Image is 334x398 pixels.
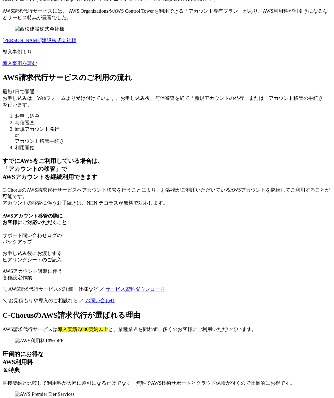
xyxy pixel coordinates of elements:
[7,15,52,20] span: サービス特典が豊富
[15,113,332,120] li: お申し込み
[2,73,332,83] h2: AWS請求代行サービスのご利用の流れ
[2,350,332,374] h3: 圧倒的にお得な AWS利用料 ＆特典
[105,286,165,292] a: サービス資料ダウンロード
[2,310,332,320] h2: C-ChorusのAWS請求代行が選ばれる理由
[2,298,84,303] span: ＼ お見積もりや導入のご相談なら ／
[2,89,332,108] p: 最短1日で開通！ お申し込みは、Webフォームより受け付けています。お申し込み後、与信審査を経て「新規アカウントの発行」または「アカウント移管の手続き」を行います。
[15,120,332,126] li: 与信審査
[15,26,64,32] img: 西松建設株式会社様
[2,187,332,206] p: C-ChorusのAWS請求代行サービスへアカウント移管を行うことにより、お客様がご利用いただいているAWSアカウントを継続してご利用することが可能です。 アカウントの移管に伴うお手続きは、NH...
[58,327,108,332] mark: 導入実績7,000契約以上
[2,286,104,292] span: ＼ AWS請求代行サービスの詳細・仕様など ／
[85,298,115,303] a: お問い合わせ
[2,232,332,245] p: サポート問い合わせログの バックアップ
[15,145,332,151] li: 利用開始
[15,392,75,397] img: AWS Premier Tier Services
[15,338,63,344] img: AWS利用料10%OFF
[2,38,76,43] a: [PERSON_NAME]建設株式会社様
[2,8,328,20] span: があり、 になるなど でした。
[15,126,332,145] li: 新規アカウント発行 or アカウント移管手続き
[2,326,332,333] p: AWS請求代行サービスは と、業種業界を問わず、多くのお客様にご利用いただいています。
[2,268,332,281] p: AWSアカウント譲渡に伴う 各種設定作業
[2,250,332,263] p: お申し込み後にお渡しする ヒアリングシートのご記入
[2,49,332,55] p: 導入事例より
[2,213,332,226] h4: AWSアカウント移管の際に お客様にご対応いただくこと
[263,8,308,14] span: AWS利用料が割引き
[69,8,243,14] span: AWS OrganizationsやAWS Control Towerを利用できる「アカウント専有プラン」
[2,157,332,181] h3: すでにAWSをご利用している場合は、 「アカウントの移管」で AWSアカウントを継続利用できます
[2,61,37,66] a: 導入事例を読む
[2,380,332,387] p: 直接契約と比較して利用料が大幅に割引になるだけでなく、無料でAWS技術サポートとクラウド保険が付くので圧倒的にお得です。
